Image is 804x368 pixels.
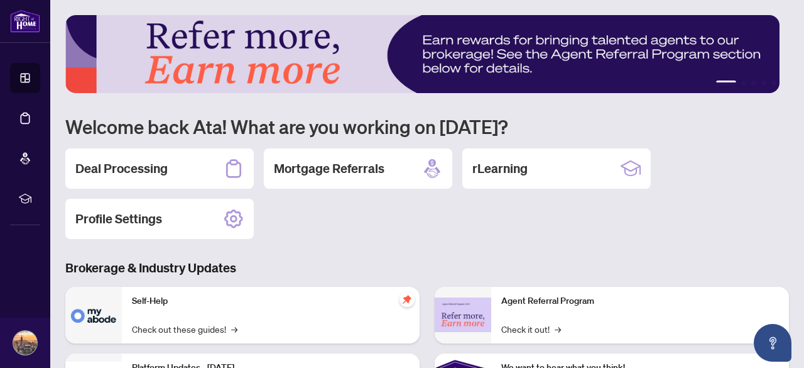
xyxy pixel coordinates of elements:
span: pushpin [399,292,415,307]
h2: Mortgage Referrals [274,160,384,177]
h1: Welcome back Ata! What are you working on [DATE]? [65,114,789,138]
h3: Brokerage & Industry Updates [65,259,789,277]
img: Slide 0 [65,15,780,93]
a: Check it out!→ [501,322,561,336]
h2: Deal Processing [75,160,168,177]
button: 5 [771,81,776,86]
h2: rLearning [472,160,528,177]
img: logo [10,9,40,33]
h2: Profile Settings [75,210,162,228]
button: 3 [751,81,756,86]
img: Self-Help [65,287,122,343]
img: Agent Referral Program [435,298,491,332]
img: Profile Icon [13,331,37,355]
button: 1 [716,81,736,86]
a: Check out these guides!→ [132,322,237,336]
p: Agent Referral Program [501,294,779,308]
span: → [231,322,237,336]
p: Self-Help [132,294,410,308]
button: 4 [761,81,766,86]
button: 2 [741,81,746,86]
button: Open asap [754,324,791,362]
span: → [555,322,561,336]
